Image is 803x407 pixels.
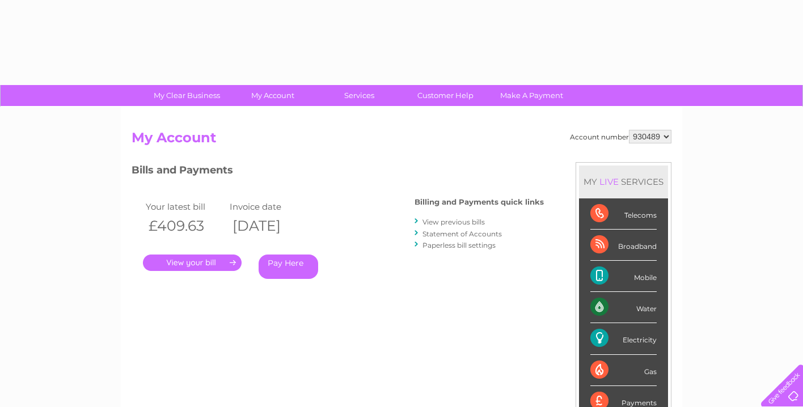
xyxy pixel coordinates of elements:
[399,85,492,106] a: Customer Help
[227,199,311,214] td: Invoice date
[597,176,621,187] div: LIVE
[132,162,544,182] h3: Bills and Payments
[422,241,496,249] a: Paperless bill settings
[570,130,671,143] div: Account number
[579,166,668,198] div: MY SERVICES
[422,218,485,226] a: View previous bills
[227,214,311,238] th: [DATE]
[143,255,242,271] a: .
[590,355,657,386] div: Gas
[259,255,318,279] a: Pay Here
[143,214,227,238] th: £409.63
[590,323,657,354] div: Electricity
[422,230,502,238] a: Statement of Accounts
[590,230,657,261] div: Broadband
[312,85,406,106] a: Services
[415,198,544,206] h4: Billing and Payments quick links
[590,292,657,323] div: Water
[590,261,657,292] div: Mobile
[485,85,578,106] a: Make A Payment
[226,85,320,106] a: My Account
[590,198,657,230] div: Telecoms
[140,85,234,106] a: My Clear Business
[143,199,227,214] td: Your latest bill
[132,130,671,151] h2: My Account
